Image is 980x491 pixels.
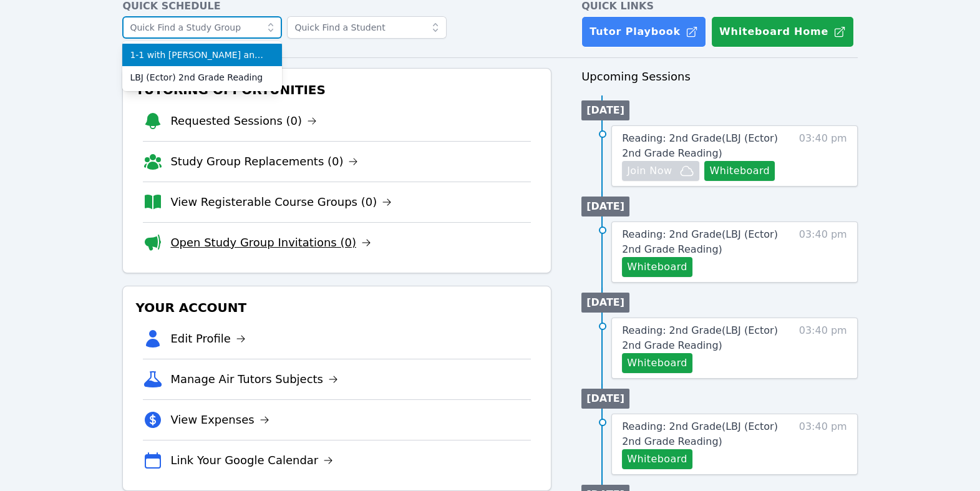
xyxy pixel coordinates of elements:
span: 03:40 pm [799,131,847,181]
a: Reading: 2nd Grade(LBJ (Ector) 2nd Grade Reading) [622,131,790,161]
span: Reading: 2nd Grade ( LBJ (Ector) 2nd Grade Reading ) [622,421,778,447]
h3: Tutoring Opportunities [133,79,541,101]
a: Link Your Google Calendar [170,452,333,469]
span: 03:40 pm [799,323,847,373]
li: [DATE] [581,197,629,216]
a: Reading: 2nd Grade(LBJ (Ector) 2nd Grade Reading) [622,419,790,449]
li: [DATE] [581,293,629,313]
span: LBJ (Ector) 2nd Grade Reading [130,71,274,84]
a: Reading: 2nd Grade(LBJ (Ector) 2nd Grade Reading) [622,227,790,257]
a: Tutor Playbook [581,16,706,47]
a: Requested Sessions (0) [170,112,317,130]
button: Whiteboard Home [711,16,854,47]
a: View Registerable Course Groups (0) [170,193,392,211]
li: [DATE] [581,389,629,409]
button: Whiteboard [622,257,692,277]
span: Reading: 2nd Grade ( LBJ (Ector) 2nd Grade Reading ) [622,228,778,255]
input: Quick Find a Student [287,16,447,39]
li: [DATE] [581,100,629,120]
span: Reading: 2nd Grade ( LBJ (Ector) 2nd Grade Reading ) [622,132,778,159]
span: 03:40 pm [799,227,847,277]
a: Study Group Replacements (0) [170,153,358,170]
span: 1-1 with [PERSON_NAME] and [PERSON_NAME] [130,49,274,61]
button: Whiteboard [622,449,692,469]
a: Reading: 2nd Grade(LBJ (Ector) 2nd Grade Reading) [622,323,790,353]
a: View Expenses [170,411,269,429]
span: 03:40 pm [799,419,847,469]
button: Join Now [622,161,699,181]
h3: Upcoming Sessions [581,68,858,85]
a: Edit Profile [170,330,246,348]
span: Reading: 2nd Grade ( LBJ (Ector) 2nd Grade Reading ) [622,324,778,351]
a: Open Study Group Invitations (0) [170,234,371,251]
button: Whiteboard [622,353,692,373]
h3: Your Account [133,296,541,319]
button: Whiteboard [704,161,775,181]
span: Join Now [627,163,672,178]
a: Manage Air Tutors Subjects [170,371,338,388]
input: Quick Find a Study Group [122,16,282,39]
